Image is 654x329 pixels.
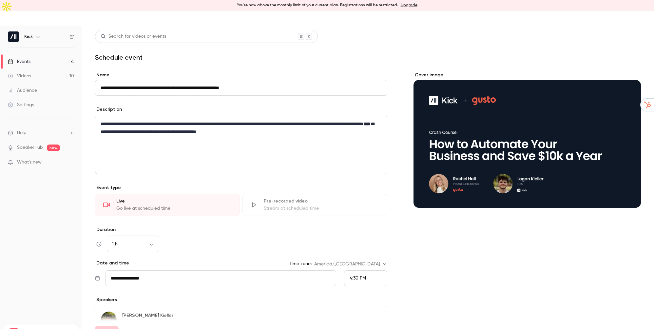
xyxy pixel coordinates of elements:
[414,72,641,78] label: Cover image
[95,297,387,303] p: Speakers
[242,194,387,216] div: Pre-recorded videoStream at scheduled time
[95,53,641,61] h1: Schedule event
[101,312,117,327] img: Logan Kieller
[116,198,232,204] div: Live
[8,102,34,108] div: Settings
[17,144,43,151] a: SpeakerHub
[8,87,37,94] div: Audience
[95,116,387,174] div: editor
[95,72,387,78] label: Name
[95,226,387,233] label: Duration
[101,33,166,40] div: Search for videos or events
[344,270,387,286] div: From
[8,129,74,136] li: help-dropdown-opener
[105,270,336,286] input: Tue, Feb 17, 2026
[8,58,30,65] div: Events
[8,31,19,42] img: Kick
[122,312,345,319] p: [PERSON_NAME] Kieller
[8,73,31,79] div: Videos
[264,198,379,204] div: Pre-recorded video
[116,205,232,212] div: Go live at scheduled time
[47,145,60,151] span: new
[414,72,641,208] section: Cover image
[17,129,27,136] span: Help
[264,205,379,212] div: Stream at scheduled time
[17,159,42,166] span: What's new
[289,261,312,267] label: Time zone:
[24,33,33,40] h6: Kick
[66,160,74,165] iframe: Noticeable Trigger
[401,3,417,8] a: Upgrade
[95,116,387,174] section: description
[314,261,387,267] div: America/[GEOGRAPHIC_DATA]
[95,106,122,113] label: Description
[95,184,387,191] p: Event type
[95,194,240,216] div: LiveGo live at scheduled time
[107,241,159,247] div: 1 h
[350,276,366,281] span: 4:30 PM
[95,260,129,266] p: Date and time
